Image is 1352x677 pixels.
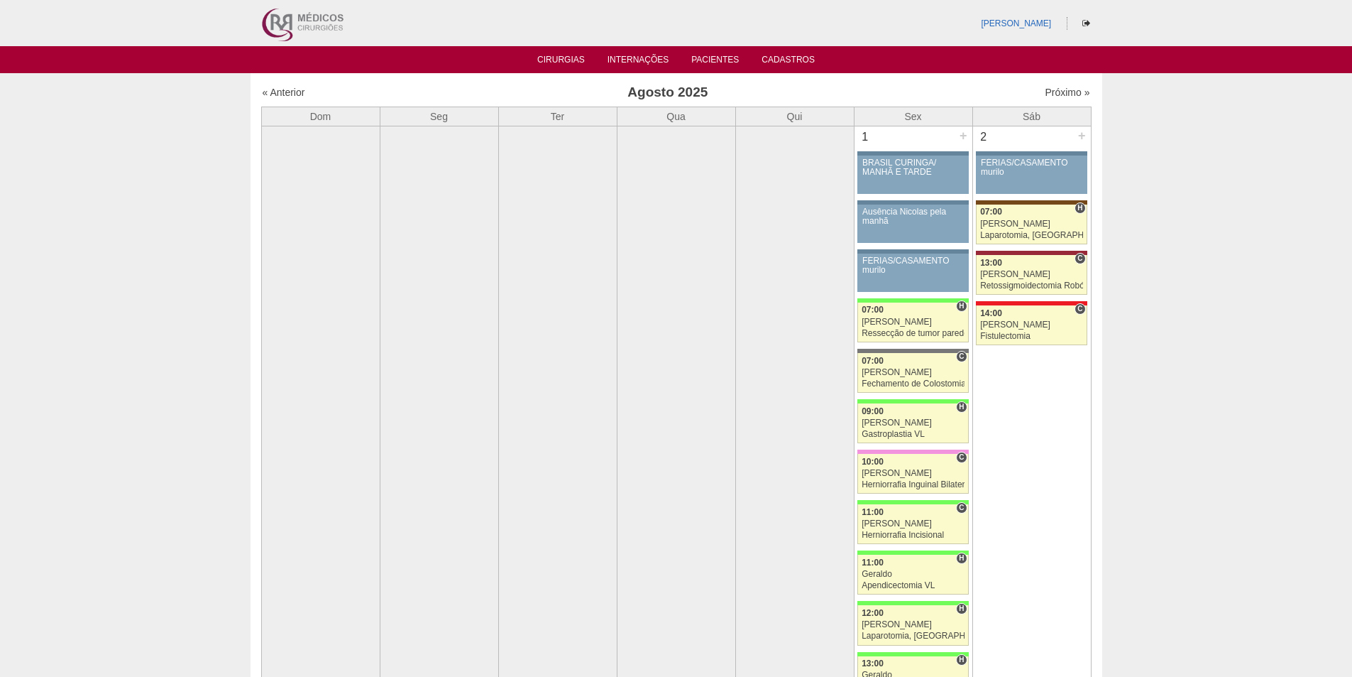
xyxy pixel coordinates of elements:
div: [PERSON_NAME] [980,270,1083,279]
th: Seg [380,107,498,126]
div: Key: Brasil [857,399,968,404]
span: Consultório [956,351,967,362]
span: 07:00 [862,356,884,366]
div: + [957,126,969,145]
a: Cadastros [762,55,815,69]
a: H 07:00 [PERSON_NAME] Ressecção de tumor parede abdominal pélvica [857,303,968,342]
span: 09:00 [862,406,884,416]
div: Key: Aviso [857,200,968,205]
div: [PERSON_NAME] [862,418,964,428]
a: C 10:00 [PERSON_NAME] Herniorrafia Inguinal Bilateral [857,454,968,494]
a: « Anterior [263,87,305,98]
div: Gastroplastia VL [862,430,964,439]
span: 13:00 [862,659,884,668]
a: [PERSON_NAME] [981,18,1051,28]
a: FÉRIAS/CASAMENTO murilo [857,254,968,292]
span: 11:00 [862,507,884,517]
span: Hospital [956,553,967,564]
div: [PERSON_NAME] [862,469,964,478]
span: 12:00 [862,608,884,618]
span: Hospital [1075,202,1085,214]
th: Dom [261,107,380,126]
div: FÉRIAS/CASAMENTO murilo [862,256,964,275]
th: Sex [854,107,972,126]
div: Apendicectomia VL [862,581,964,590]
a: H 07:00 [PERSON_NAME] Laparotomia, [GEOGRAPHIC_DATA], Drenagem, Bridas [976,205,1087,244]
a: C 07:00 [PERSON_NAME] Fechamento de Colostomia ou Enterostomia [857,353,968,393]
span: Consultório [956,452,967,463]
div: [PERSON_NAME] [980,220,1083,229]
div: Herniorrafia Incisional [862,531,964,540]
div: Laparotomia, [GEOGRAPHIC_DATA], Drenagem, Bridas VL [862,632,964,641]
div: Key: Aviso [857,249,968,254]
i: Sair [1082,19,1090,28]
span: 10:00 [862,457,884,467]
div: Key: Brasil [857,601,968,605]
div: Laparotomia, [GEOGRAPHIC_DATA], Drenagem, Bridas [980,231,1083,240]
div: Key: Aviso [976,151,1087,156]
div: Key: Brasil [857,652,968,656]
div: FÉRIAS/CASAMENTO murilo [981,158,1082,177]
div: Key: Aviso [857,151,968,156]
div: [PERSON_NAME] [862,368,964,377]
span: Hospital [956,654,967,666]
a: H 11:00 Geraldo Apendicectomia VL [857,555,968,595]
span: 07:00 [862,305,884,315]
a: C 11:00 [PERSON_NAME] Herniorrafia Incisional [857,504,968,544]
span: Hospital [956,401,967,413]
div: 1 [854,126,876,148]
div: Key: Brasil [857,500,968,504]
a: C 14:00 [PERSON_NAME] Fistulectomia [976,305,1087,345]
span: Consultório [1075,253,1085,264]
div: Key: Brasil [857,298,968,303]
th: Sáb [972,107,1091,126]
span: 07:00 [980,207,1002,217]
div: Key: Santa Catarina [857,349,968,353]
div: [PERSON_NAME] [862,318,964,327]
span: Hospital [956,300,967,312]
span: 14:00 [980,308,1002,318]
div: 2 [973,126,995,148]
div: Key: Brasil [857,551,968,555]
span: 11:00 [862,558,884,568]
a: Ausência Nicolas pela manhã [857,205,968,243]
h3: Agosto 2025 [461,82,874,103]
th: Qua [617,107,735,126]
a: C 13:00 [PERSON_NAME] Retossigmoidectomia Robótica [976,255,1087,295]
a: FÉRIAS/CASAMENTO murilo [976,156,1087,194]
div: Key: Albert Einstein [857,450,968,454]
span: Consultório [1075,303,1085,315]
div: Fechamento de Colostomia ou Enterostomia [862,379,964,389]
a: BRASIL CURINGA/ MANHÃ E TARDE [857,156,968,194]
a: H 12:00 [PERSON_NAME] Laparotomia, [GEOGRAPHIC_DATA], Drenagem, Bridas VL [857,605,968,645]
span: 13:00 [980,258,1002,268]
a: H 09:00 [PERSON_NAME] Gastroplastia VL [857,404,968,443]
div: + [1076,126,1088,145]
div: Fistulectomia [980,332,1083,341]
div: [PERSON_NAME] [862,620,964,629]
span: Consultório [956,502,967,514]
div: Ressecção de tumor parede abdominal pélvica [862,329,964,338]
div: Key: Sírio Libanês [976,251,1087,255]
a: Pacientes [691,55,739,69]
div: Ausência Nicolas pela manhã [862,207,964,226]
th: Ter [498,107,617,126]
div: Key: Santa Joana [976,200,1087,205]
div: BRASIL CURINGA/ MANHÃ E TARDE [862,158,964,177]
span: Hospital [956,603,967,614]
div: Key: Assunção [976,301,1087,305]
div: Geraldo [862,570,964,579]
a: Internações [608,55,669,69]
a: Próximo » [1045,87,1089,98]
div: [PERSON_NAME] [862,519,964,529]
div: Retossigmoidectomia Robótica [980,281,1083,291]
div: Herniorrafia Inguinal Bilateral [862,480,964,489]
div: [PERSON_NAME] [980,320,1083,330]
th: Qui [735,107,854,126]
a: Cirurgias [537,55,585,69]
